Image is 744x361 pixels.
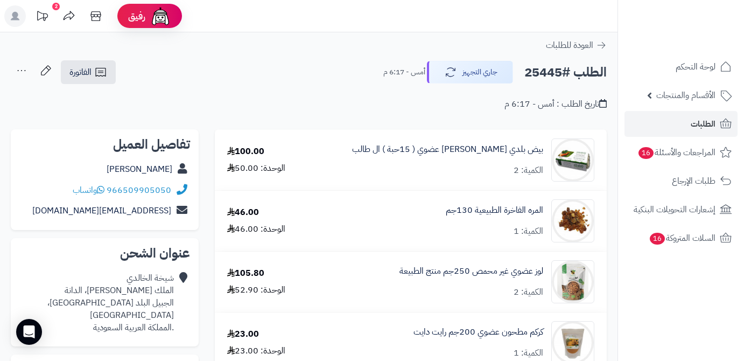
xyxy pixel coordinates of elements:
a: لوحة التحكم [624,54,738,80]
div: 100.00 [227,145,264,158]
h2: الطلب #25445 [524,61,607,84]
a: [PERSON_NAME] [107,163,172,176]
a: لوز عضوي غير محمص 250جم منتج الطبيعة [399,265,543,277]
a: المره الفاخرة الطبيعية 130جم [446,204,543,217]
div: الوحدة: 52.90 [227,284,285,296]
img: 1681470814-XCd6jZ3siCPmeWq7vOepLtpg82NjcjacatttlgHz-90x90.jpg [552,138,594,182]
span: إشعارات التحويلات البنكية [634,202,715,217]
small: أمس - 6:17 م [383,67,425,78]
a: الفاتورة [61,60,116,84]
div: 46.00 [227,206,259,219]
button: جاري التجهيز [427,61,513,84]
a: [EMAIL_ADDRESS][DOMAIN_NAME] [32,204,171,217]
span: 16 [650,233,665,245]
div: الكمية: 2 [514,286,543,298]
span: الطلبات [691,116,715,131]
img: ai-face.png [150,5,171,27]
div: Open Intercom Messenger [16,319,42,345]
span: رفيق [128,10,145,23]
a: كركم مطحون عضوي 200جم رايت دايت [413,326,543,338]
a: إشعارات التحويلات البنكية [624,197,738,223]
a: السلات المتروكة16 [624,225,738,251]
span: طلبات الإرجاع [672,173,715,189]
div: تاريخ الطلب : أمس - 6:17 م [504,98,607,110]
h2: تفاصيل العميل [19,138,190,151]
span: لوحة التحكم [676,59,715,74]
div: الوحدة: 23.00 [227,345,285,357]
a: العودة للطلبات [546,39,607,52]
img: 1695852255-QHJrM7lgnT5JJZCRXsGGM6inllYVLNdLhBg9ubGR-90x90.jpeg [552,260,594,303]
div: الكمية: 2 [514,164,543,177]
div: الوحدة: 46.00 [227,223,285,235]
a: الطلبات [624,111,738,137]
img: 1694445151-lXWiqwIoEKSzFnAJz21CC7MdbToWJXQ2osKybpaO-90x90.jpeg [552,199,594,242]
div: 105.80 [227,267,264,280]
div: شيخة الخالدي الملك [PERSON_NAME]، الدانة الجبيل البلد [GEOGRAPHIC_DATA]، [GEOGRAPHIC_DATA] .الممل... [19,272,174,334]
span: 16 [638,147,654,159]
div: 23.00 [227,328,259,341]
span: الأقسام والمنتجات [656,88,715,103]
a: 966509905050 [107,184,171,197]
span: السلات المتروكة [649,231,715,246]
a: بيض بلدي [PERSON_NAME] عضوي ( 15حبة ) ال طالب [352,143,543,156]
div: 2 [52,3,60,10]
img: logo-2.png [671,27,734,50]
a: تحديثات المنصة [29,5,55,30]
span: المراجعات والأسئلة [637,145,715,160]
span: الفاتورة [69,66,92,79]
a: واتساب [73,184,104,197]
div: الكمية: 1 [514,225,543,238]
a: المراجعات والأسئلة16 [624,140,738,165]
div: الكمية: 1 [514,347,543,359]
h2: عنوان الشحن [19,247,190,260]
div: الوحدة: 50.00 [227,162,285,175]
span: العودة للطلبات [546,39,593,52]
a: طلبات الإرجاع [624,168,738,194]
